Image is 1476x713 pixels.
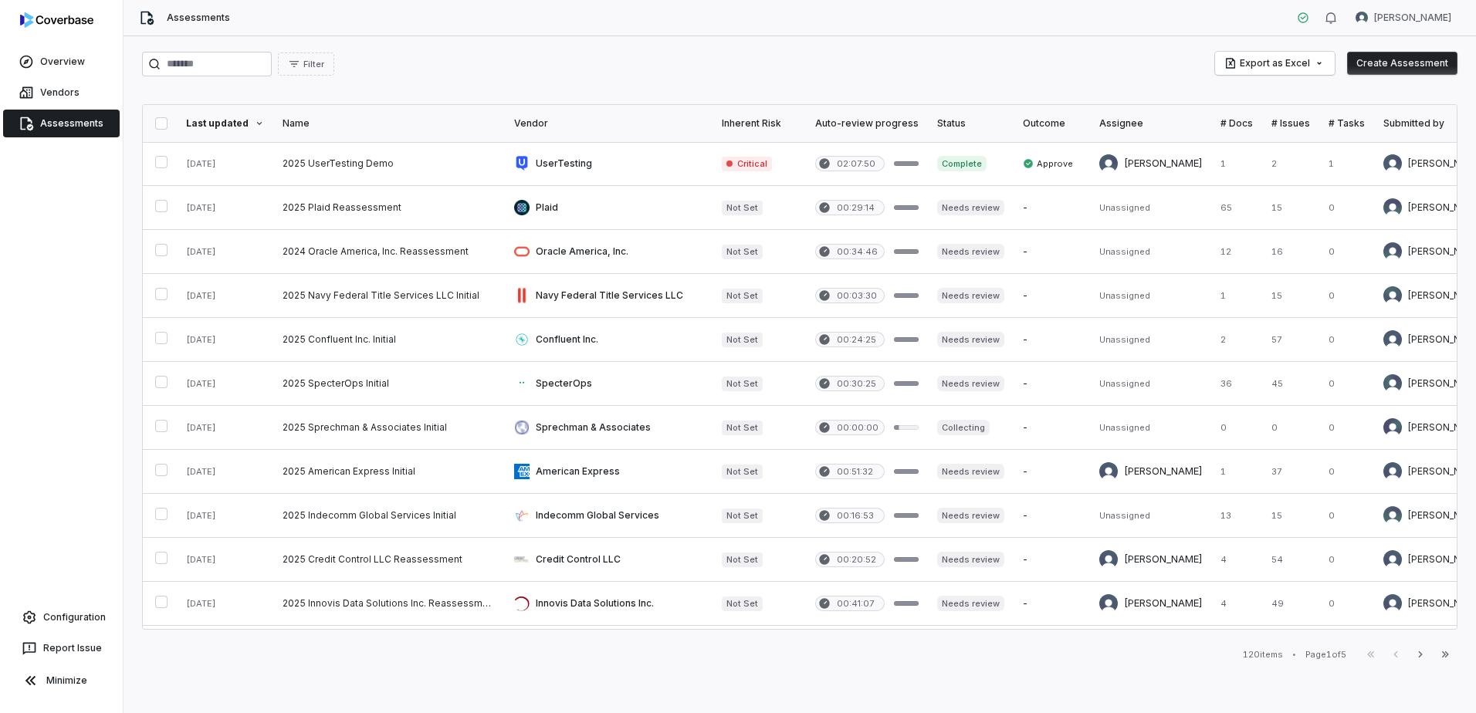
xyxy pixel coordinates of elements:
[1014,186,1090,230] td: -
[303,59,324,70] span: Filter
[1014,362,1090,406] td: -
[1099,154,1118,173] img: Michael Violante avatar
[6,634,117,662] button: Report Issue
[186,117,264,130] div: Last updated
[6,603,117,631] a: Configuration
[1014,582,1090,626] td: -
[1099,117,1202,130] div: Assignee
[722,117,797,130] div: Inherent Risk
[1383,374,1402,393] img: Travis Helton avatar
[1014,230,1090,274] td: -
[1356,12,1368,24] img: Curtis Nohl avatar
[1383,154,1402,173] img: Michael Violante avatar
[1305,649,1346,661] div: Page 1 of 5
[1383,462,1402,481] img: Bridget Seagraves avatar
[1014,494,1090,538] td: -
[167,12,230,24] span: Assessments
[43,642,102,654] span: Report Issue
[1383,286,1402,305] img: Jonathan Wann avatar
[1271,117,1310,130] div: # Issues
[1014,538,1090,582] td: -
[1383,506,1402,525] img: Jonathan Lee avatar
[815,117,919,130] div: Auto-review progress
[3,48,120,76] a: Overview
[1099,594,1118,613] img: Bridget Seagraves avatar
[1383,330,1402,349] img: George Munyua avatar
[1220,117,1253,130] div: # Docs
[40,117,103,130] span: Assessments
[3,79,120,106] a: Vendors
[1374,12,1451,24] span: [PERSON_NAME]
[514,117,703,130] div: Vendor
[1292,649,1296,660] div: •
[1215,52,1335,75] button: Export as Excel
[1099,462,1118,481] img: Bridget Seagraves avatar
[6,665,117,696] button: Minimize
[1014,626,1090,670] td: -
[43,611,106,623] span: Configuration
[1014,318,1090,362] td: -
[1383,594,1402,613] img: Bridget Seagraves avatar
[1329,117,1365,130] div: # Tasks
[278,52,334,76] button: Filter
[1346,6,1461,29] button: Curtis Nohl avatar[PERSON_NAME]
[40,86,80,99] span: Vendors
[1099,550,1118,569] img: Bridget Seagraves avatar
[283,117,496,130] div: Name
[20,12,93,28] img: logo-D7KZi-bG.svg
[46,674,87,687] span: Minimize
[1383,242,1402,261] img: Robert Latcham avatar
[1383,550,1402,569] img: Bridget Seagraves avatar
[1243,649,1283,661] div: 120 items
[937,117,1004,130] div: Status
[40,56,85,68] span: Overview
[1383,418,1402,437] img: Cassandra Burns avatar
[1347,52,1457,75] button: Create Assessment
[1023,117,1081,130] div: Outcome
[1014,274,1090,318] td: -
[1014,450,1090,494] td: -
[3,110,120,137] a: Assessments
[1383,198,1402,217] img: Ryan Jenkins avatar
[1014,406,1090,450] td: -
